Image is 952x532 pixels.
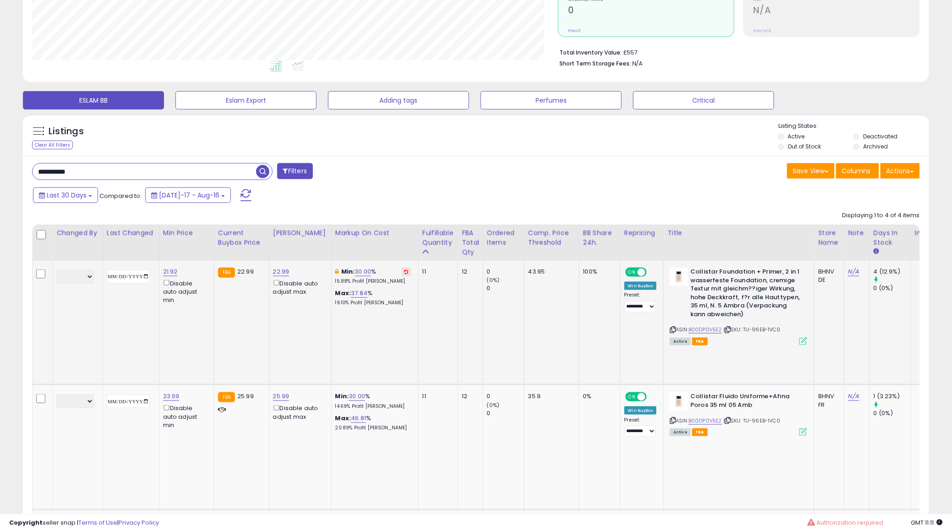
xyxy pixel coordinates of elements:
div: Note [848,228,866,238]
div: ASIN: [670,392,807,435]
span: N/A [632,59,643,68]
div: Disable auto adjust max [273,403,324,421]
div: Comp. Price Threshold [528,228,575,247]
div: % [335,414,411,431]
div: Repricing [624,228,660,238]
p: 14.69% Profit [PERSON_NAME] [335,403,411,410]
div: Changed by [56,228,99,238]
div: 11 [422,392,451,400]
span: | SKU: TU-96EB-1VC0 [723,417,780,424]
a: 46.81 [351,414,366,423]
div: ASIN: [670,268,807,344]
th: CSV column name: cust_attr_2_Changed by [53,225,103,261]
div: Title [667,228,810,238]
div: 35.9 [528,392,572,400]
button: ESLAM BB [23,91,164,110]
button: Critical [633,91,774,110]
b: Max: [335,414,351,422]
a: Privacy Policy [119,518,159,527]
small: (0%) [487,401,500,409]
small: Days In Stock. [874,247,879,256]
p: 15.88% Profit [PERSON_NAME] [335,278,411,285]
b: Collistar Foundation + Primer, 2 in 1 wasserfeste Foundation, cremige Textur mit gleichm??iger Wi... [690,268,802,321]
div: 0 (0%) [874,284,911,292]
small: FBA [218,268,235,278]
div: seller snap | | [9,519,159,527]
h5: Listings [49,125,84,138]
button: Last 30 Days [33,187,98,203]
b: Min: [341,267,355,276]
div: Min Price [163,228,210,238]
b: Short Term Storage Fees: [559,60,631,67]
div: 0 (0%) [874,409,911,417]
a: Terms of Use [78,518,117,527]
a: 25.99 [273,392,290,401]
div: Disable auto adjust min [163,403,207,429]
span: Compared to: [99,192,142,200]
label: Archived [863,143,888,150]
div: % [335,268,411,285]
span: FBA [692,428,708,436]
div: 0% [583,392,613,400]
div: Current Buybox Price [218,228,265,247]
div: 0 [487,392,524,400]
div: % [335,392,411,409]
small: FBA [218,392,235,402]
span: 2025-09-16 11:11 GMT [911,518,943,527]
span: 25.99 [237,392,254,400]
b: Collistar Fluido Uniforme+Afina Poros 35 ml 05 Amb [690,392,802,411]
b: Min: [335,392,349,400]
button: [DATE]-17 - Aug-16 [145,187,231,203]
div: [PERSON_NAME] [273,228,328,238]
p: 20.89% Profit [PERSON_NAME] [335,425,411,431]
div: 1 (3.23%) [874,392,911,400]
b: Total Inventory Value: [559,49,622,56]
a: B00DP0V5E2 [689,326,722,334]
div: Displaying 1 to 4 of 4 items [843,211,920,220]
span: OFF [646,269,660,276]
th: CSV column name: cust_attr_1_Last Changed [103,225,159,261]
div: Markup on Cost [335,228,415,238]
a: 37.84 [351,289,367,298]
a: N/A [848,267,859,276]
div: Clear All Filters [32,141,73,149]
div: Fulfillable Quantity [422,228,454,247]
button: Actions [881,163,920,179]
small: Prev: 0 [568,28,581,33]
a: 30.00 [355,267,372,276]
label: Deactivated [863,132,897,140]
span: All listings currently available for purchase on Amazon [670,428,691,436]
a: 23.69 [163,392,180,401]
div: Disable auto adjust min [163,278,207,304]
li: £557 [559,46,913,57]
span: | SKU: TU-96EB-1VC0 [723,326,780,333]
button: Save View [787,163,835,179]
div: 0 [487,409,524,417]
div: Win BuyBox [624,282,657,290]
span: ON [626,269,638,276]
div: Preset: [624,292,657,313]
div: Win BuyBox [624,406,657,415]
a: N/A [848,392,859,401]
button: Adding tags [328,91,469,110]
div: 43.95 [528,268,572,276]
button: Eslam Export [175,91,317,110]
div: FBA Total Qty [462,228,479,257]
div: 0 [487,284,524,292]
b: Max: [335,289,351,297]
div: 11 [422,268,451,276]
img: 31Frp1DzAIL._SL40_.jpg [670,268,688,286]
span: All listings currently available for purchase on Amazon [670,338,691,346]
div: 0 [487,268,524,276]
label: Out of Stock [788,143,821,150]
div: Ordered Items [487,228,520,247]
div: 4 (12.9%) [874,268,911,276]
span: Columns [842,166,871,176]
small: Prev: N/A [754,28,771,33]
button: Perfumes [481,91,622,110]
div: % [335,289,411,306]
button: Columns [836,163,879,179]
div: Preset: [624,417,657,438]
p: Listing States: [778,122,929,131]
h2: N/A [754,5,919,17]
